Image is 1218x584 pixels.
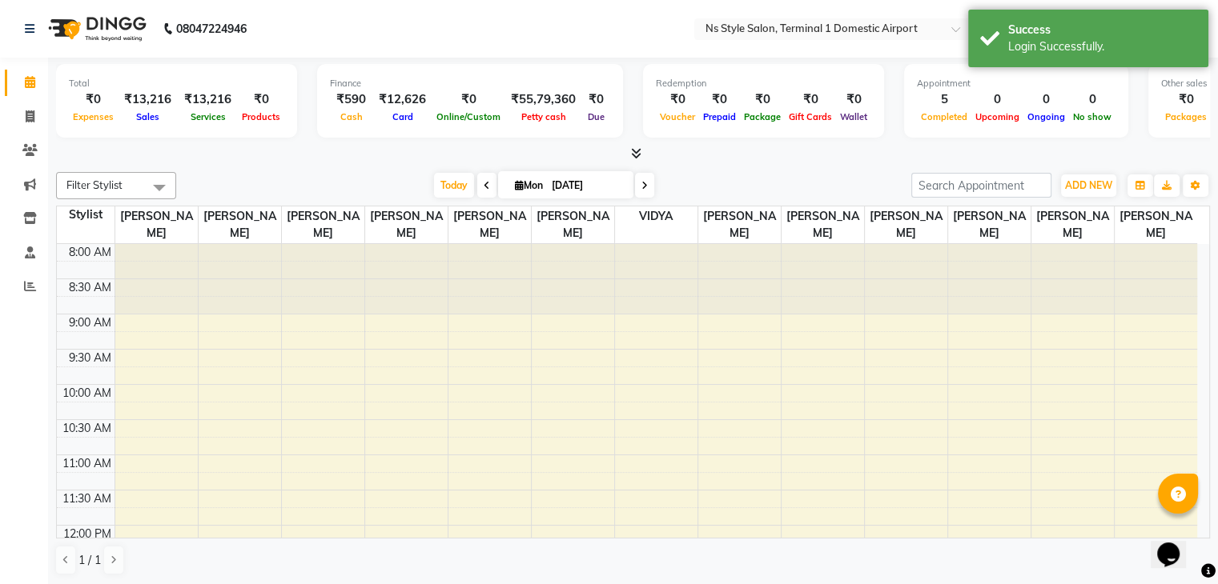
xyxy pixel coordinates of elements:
[1008,22,1196,38] div: Success
[699,90,740,109] div: ₹0
[836,111,871,122] span: Wallet
[1031,206,1114,243] span: [PERSON_NAME]
[388,111,417,122] span: Card
[57,206,115,223] div: Stylist
[656,90,699,109] div: ₹0
[1161,111,1211,122] span: Packages
[740,90,785,109] div: ₹0
[59,455,115,472] div: 11:00 AM
[1115,206,1198,243] span: [PERSON_NAME]
[785,111,836,122] span: Gift Cards
[917,77,1115,90] div: Appointment
[948,206,1031,243] span: [PERSON_NAME]
[865,206,947,243] span: [PERSON_NAME]
[115,206,198,243] span: [PERSON_NAME]
[1065,179,1112,191] span: ADD NEW
[118,90,178,109] div: ₹13,216
[1023,90,1069,109] div: 0
[69,90,118,109] div: ₹0
[547,174,627,198] input: 2025-09-01
[917,111,971,122] span: Completed
[78,552,101,569] span: 1 / 1
[59,385,115,402] div: 10:00 AM
[836,90,871,109] div: ₹0
[699,111,740,122] span: Prepaid
[1151,520,1202,568] iframe: chat widget
[434,173,474,198] span: Today
[532,206,614,243] span: [PERSON_NAME]
[59,420,115,437] div: 10:30 AM
[132,111,163,122] span: Sales
[698,206,781,243] span: [PERSON_NAME]
[432,111,504,122] span: Online/Custom
[69,111,118,122] span: Expenses
[60,526,115,542] div: 12:00 PM
[66,314,115,331] div: 9:00 AM
[41,6,151,51] img: logo
[365,206,448,243] span: [PERSON_NAME]
[917,90,971,109] div: 5
[511,179,547,191] span: Mon
[66,350,115,366] div: 9:30 AM
[1008,38,1196,55] div: Login Successfully.
[656,77,871,90] div: Redemption
[69,77,284,90] div: Total
[785,90,836,109] div: ₹0
[582,90,610,109] div: ₹0
[1023,111,1069,122] span: Ongoing
[187,111,230,122] span: Services
[1161,90,1211,109] div: ₹0
[66,244,115,261] div: 8:00 AM
[1069,90,1115,109] div: 0
[238,111,284,122] span: Products
[584,111,609,122] span: Due
[517,111,570,122] span: Petty cash
[372,90,432,109] div: ₹12,626
[432,90,504,109] div: ₹0
[448,206,531,243] span: [PERSON_NAME]
[504,90,582,109] div: ₹55,79,360
[238,90,284,109] div: ₹0
[336,111,367,122] span: Cash
[971,90,1023,109] div: 0
[330,90,372,109] div: ₹590
[199,206,281,243] span: [PERSON_NAME]
[782,206,864,243] span: [PERSON_NAME]
[66,178,123,191] span: Filter Stylist
[282,206,364,243] span: [PERSON_NAME]
[656,111,699,122] span: Voucher
[176,6,247,51] b: 08047224946
[330,77,610,90] div: Finance
[66,279,115,296] div: 8:30 AM
[1069,111,1115,122] span: No show
[911,173,1051,198] input: Search Appointment
[178,90,238,109] div: ₹13,216
[615,206,697,226] span: VIDYA
[1061,174,1116,197] button: ADD NEW
[59,490,115,507] div: 11:30 AM
[971,111,1023,122] span: Upcoming
[740,111,785,122] span: Package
